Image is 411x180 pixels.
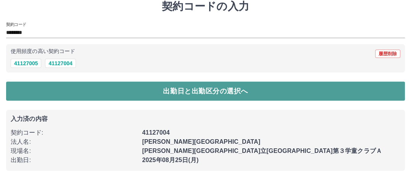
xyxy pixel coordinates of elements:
[11,59,41,68] button: 41127005
[142,148,382,154] b: [PERSON_NAME][GEOGRAPHIC_DATA]立[GEOGRAPHIC_DATA]第３学童クラブＡ
[11,137,137,146] p: 法人名 :
[6,21,26,27] h2: 契約コード
[11,146,137,156] p: 現場名 :
[142,157,198,163] b: 2025年08月25日(月)
[11,156,137,165] p: 出勤日 :
[6,82,405,101] button: 出勤日と出勤区分の選択へ
[45,59,76,68] button: 41127004
[375,50,400,58] button: 履歴削除
[11,128,137,137] p: 契約コード :
[11,49,75,54] p: 使用頻度の高い契約コード
[142,138,260,145] b: [PERSON_NAME][GEOGRAPHIC_DATA]
[11,116,400,122] p: 入力済の内容
[142,129,169,136] b: 41127004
